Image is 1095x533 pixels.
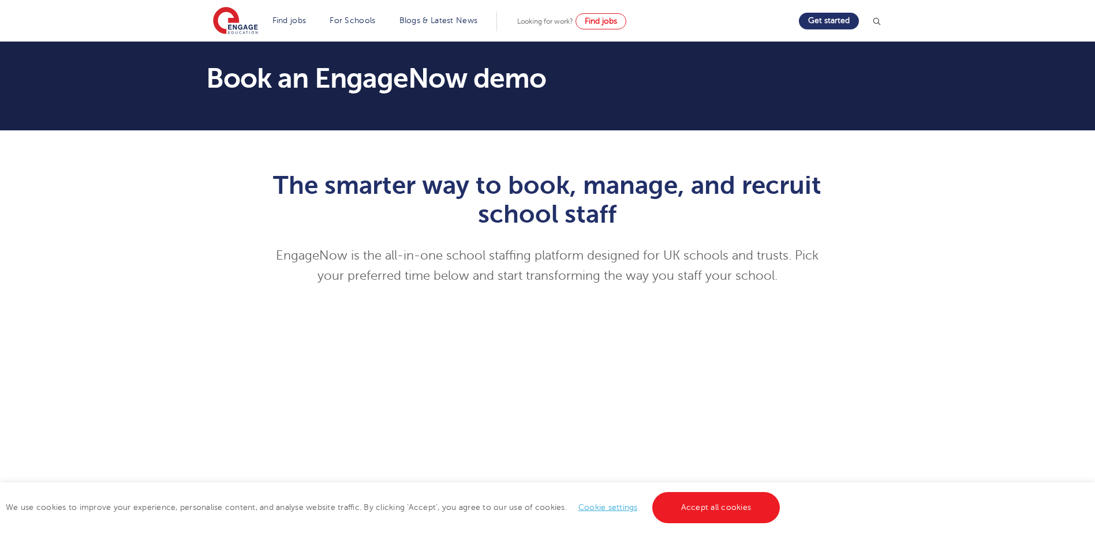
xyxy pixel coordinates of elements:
span: We use cookies to improve your experience, personalise content, and analyse website traffic. By c... [6,503,783,512]
a: Accept all cookies [652,492,780,523]
span: Find jobs [585,17,617,25]
h1: Book an EngageNow demo [206,65,656,92]
a: Blogs & Latest News [399,16,478,25]
p: EngageNow is the all-in-one school staffing platform designed for UK schools and trusts. Pick you... [264,246,831,286]
a: Find jobs [575,13,626,29]
a: Find jobs [272,16,307,25]
a: For Schools [330,16,375,25]
img: Engage Education [213,7,258,36]
h1: The smarter way to book, manage, and recruit school staff [264,171,831,228]
a: Cookie settings [578,503,638,512]
a: Get started [799,13,859,29]
span: Looking for work? [517,17,573,25]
